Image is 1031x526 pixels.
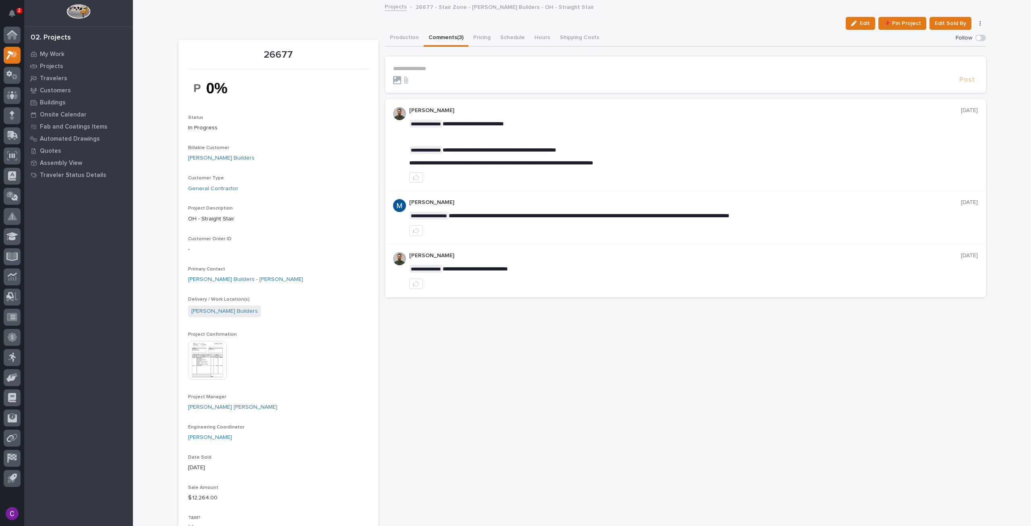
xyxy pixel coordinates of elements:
span: 📌 Pin Project [884,19,921,28]
a: General Contractor [188,185,238,193]
p: [PERSON_NAME] [409,252,961,259]
span: Edit [860,20,870,27]
img: AATXAJw4slNr5ea0WduZQVIpKGhdapBAGQ9xVsOeEvl5=s96-c [393,107,406,120]
span: Sale Amount [188,485,218,490]
button: Notifications [4,5,21,22]
p: Traveler Status Details [40,172,106,179]
span: Project Confirmation [188,332,237,337]
p: [PERSON_NAME] [409,199,961,206]
p: [DATE] [961,107,978,114]
button: Production [385,30,424,47]
button: users-avatar [4,505,21,522]
p: Projects [40,63,63,70]
p: - [188,245,369,254]
span: Project Manager [188,395,226,399]
p: $ 12,264.00 [188,494,369,502]
p: 2 [18,8,21,13]
span: Project Description [188,206,233,211]
p: Fab and Coatings Items [40,123,108,131]
button: Comments (3) [424,30,468,47]
p: Follow [956,35,972,42]
img: ACg8ocIvjV8JvZpAypjhyiWMpaojd8dqkqUuCyfg92_2FdJdOC49qw=s96-c [393,199,406,212]
img: HILjxZU3_CzrtOVSGQy1ks3dELeFK1L394F3Sz13C8o [188,74,248,102]
a: Buildings [24,96,133,108]
button: like this post [409,279,423,289]
p: [PERSON_NAME] [409,107,961,114]
span: Customer Type [188,176,224,181]
a: Projects [24,60,133,72]
button: 📌 Pin Project [878,17,926,30]
p: Buildings [40,99,66,106]
a: My Work [24,48,133,60]
a: Customers [24,84,133,96]
a: Quotes [24,145,133,157]
a: Fab and Coatings Items [24,121,133,133]
span: Billable Customer [188,146,229,150]
button: Shipping Costs [555,30,604,47]
a: [PERSON_NAME] Builders - [PERSON_NAME] [188,275,303,284]
button: Pricing [468,30,495,47]
a: Automated Drawings [24,133,133,145]
button: Schedule [495,30,530,47]
img: AATXAJw4slNr5ea0WduZQVIpKGhdapBAGQ9xVsOeEvl5=s96-c [393,252,406,265]
p: Assembly View [40,160,82,167]
p: [DATE] [188,464,369,472]
p: Travelers [40,75,67,82]
a: Projects [385,2,407,11]
p: Automated Drawings [40,135,100,143]
span: Engineering Coordinator [188,425,244,430]
span: Post [959,75,975,85]
span: Status [188,115,203,120]
p: Quotes [40,148,61,155]
p: OH - Straight Stair [188,215,369,223]
span: Delivery / Work Location(s) [188,297,250,302]
a: [PERSON_NAME] [188,433,232,442]
p: Onsite Calendar [40,111,87,119]
span: Edit Sold By [935,19,966,28]
div: Notifications2 [10,10,21,23]
span: T&M? [188,516,201,520]
a: [PERSON_NAME] [PERSON_NAME] [188,403,277,412]
button: Post [956,75,978,85]
a: Onsite Calendar [24,108,133,121]
a: Travelers [24,72,133,84]
a: [PERSON_NAME] Builders [191,307,258,316]
p: [DATE] [961,252,978,259]
span: Date Sold [188,455,211,460]
p: In Progress [188,124,369,132]
p: My Work [40,51,64,58]
a: Assembly View [24,157,133,169]
span: Customer Order ID [188,237,232,241]
button: Hours [530,30,555,47]
button: Edit Sold By [930,17,971,30]
p: [DATE] [961,199,978,206]
button: Edit [846,17,875,30]
button: like this post [409,225,423,236]
div: 02. Projects [31,33,71,42]
a: [PERSON_NAME] Builders [188,154,255,162]
p: 26677 [188,49,369,61]
img: Workspace Logo [66,4,90,19]
p: Customers [40,87,71,94]
a: Traveler Status Details [24,169,133,181]
p: 26677 - Stair Zone - [PERSON_NAME] Builders - OH - Straight Stair [416,2,594,11]
span: Primary Contact [188,267,225,272]
button: like this post [409,172,423,183]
